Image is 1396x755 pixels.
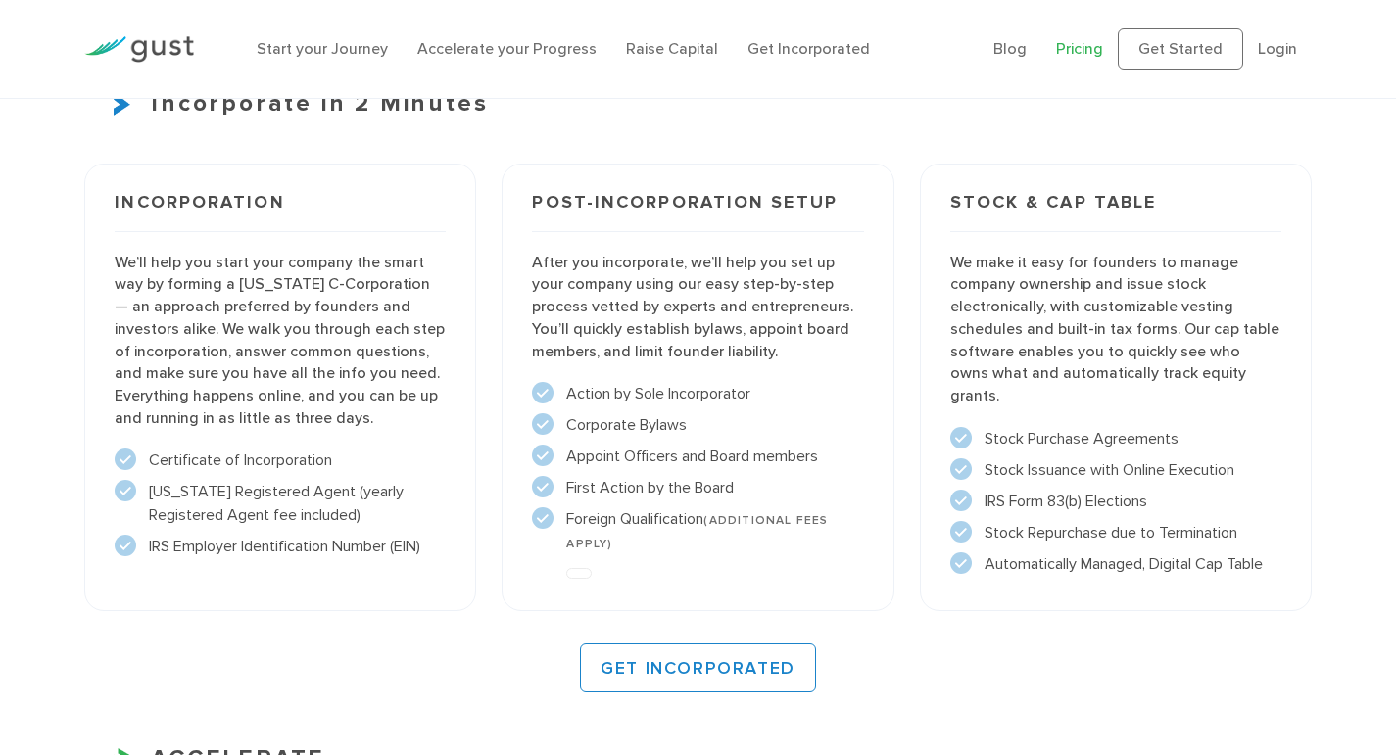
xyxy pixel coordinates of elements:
li: IRS Employer Identification Number (EIN) [115,535,446,558]
li: Corporate Bylaws [532,413,863,437]
a: GET INCORPORATED [580,643,816,692]
h3: Post-incorporation setup [532,194,863,232]
p: After you incorporate, we’ll help you set up your company using our easy step-by-step process vet... [532,252,863,363]
li: IRS Form 83(b) Elections [950,490,1281,513]
li: Foreign Qualification [532,507,863,554]
h3: Stock & Cap Table [950,194,1281,232]
a: Get Incorporated [747,39,870,58]
li: Certificate of Incorporation [115,448,446,472]
li: [US_STATE] Registered Agent (yearly Registered Agent fee included) [115,480,446,527]
li: Stock Issuance with Online Execution [950,458,1281,482]
p: We make it easy for founders to manage company ownership and issue stock electronically, with cus... [950,252,1281,407]
li: Stock Repurchase due to Termination [950,521,1281,544]
li: Stock Purchase Agreements [950,427,1281,450]
a: Pricing [1056,39,1103,58]
h3: Incorporation [115,194,446,232]
p: We’ll help you start your company the smart way by forming a [US_STATE] C-Corporation — an approa... [115,252,446,430]
img: Gust Logo [84,36,194,63]
img: Start Icon X2 [114,92,137,116]
a: Login [1258,39,1297,58]
a: Get Started [1118,28,1243,70]
a: Raise Capital [626,39,718,58]
li: First Action by the Board [532,476,863,499]
li: Automatically Managed, Digital Cap Table [950,552,1281,576]
a: Start your Journey [257,39,388,58]
a: Accelerate your Progress [417,39,597,58]
li: Appoint Officers and Board members [532,445,863,468]
li: Action by Sole Incorporator [532,382,863,405]
a: Blog [993,39,1027,58]
h3: Incorporate in 2 Minutes [84,86,1312,121]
